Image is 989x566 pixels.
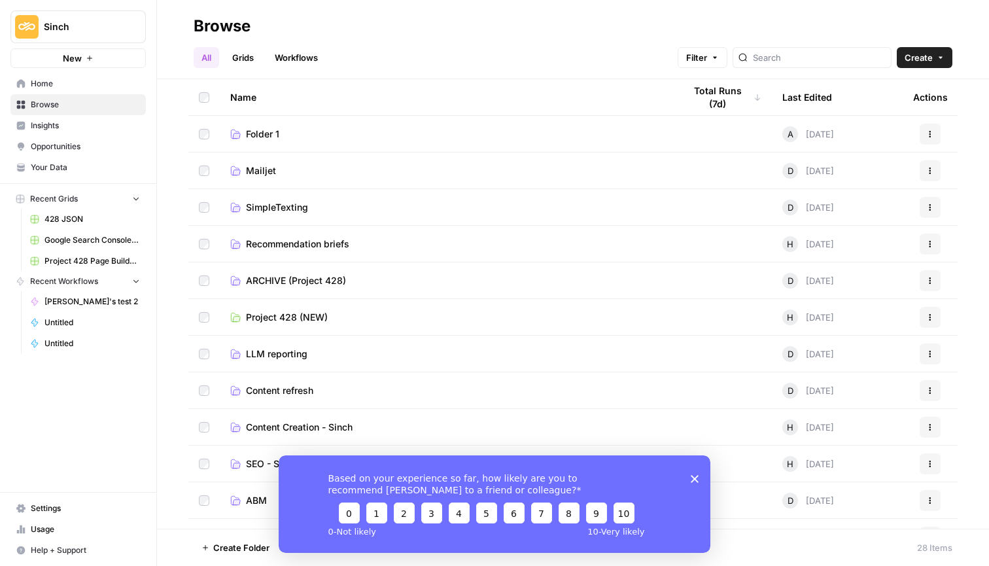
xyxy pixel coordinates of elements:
button: Help + Support [10,540,146,561]
a: Home [10,73,146,94]
span: D [788,164,793,177]
a: Browse [10,94,146,115]
a: Project 428 (NEW) [230,311,663,324]
span: Recent Workflows [30,275,98,287]
span: SimpleTexting [246,201,308,214]
a: Project 428 Page Builder Tracker (NEW) [24,251,146,272]
a: Settings [10,498,146,519]
span: Folder 1 [246,128,279,141]
span: D [788,274,793,287]
span: Recommendation briefs [246,238,349,251]
span: ABM [246,494,267,507]
a: Folder 1 [230,128,663,141]
span: Opportunities [31,141,140,152]
a: LLM reporting [230,347,663,361]
div: [DATE] [782,419,834,435]
span: Project 428 Page Builder Tracker (NEW) [44,255,140,267]
span: Filter [686,51,707,64]
span: Usage [31,523,140,535]
a: Mailjet [230,164,663,177]
span: Home [31,78,140,90]
a: ARCHIVE (Project 428) [230,274,663,287]
a: Recommendation briefs [230,238,663,251]
div: [DATE] [782,163,834,179]
a: Workflows [267,47,326,68]
a: Content refresh [230,384,663,397]
button: New [10,48,146,68]
span: Browse [31,99,140,111]
a: Google Search Console - [URL][DOMAIN_NAME] [24,230,146,251]
span: [PERSON_NAME]'s test 2 [44,296,140,308]
span: H [787,457,793,470]
span: Project 428 (NEW) [246,311,328,324]
a: All [194,47,219,68]
span: Settings [31,503,140,514]
div: [DATE] [782,273,834,289]
input: Search [753,51,886,64]
a: [PERSON_NAME]'s test 2 [24,291,146,312]
button: Workspace: Sinch [10,10,146,43]
span: D [788,201,793,214]
a: Content Creation - Sinch [230,421,663,434]
div: [DATE] [782,383,834,398]
span: Untitled [44,317,140,328]
span: Help + Support [31,544,140,556]
div: [DATE] [782,493,834,508]
span: H [787,421,793,434]
span: Content refresh [246,384,313,397]
a: 428 JSON [24,209,146,230]
span: D [788,384,793,397]
span: Untitled [44,338,140,349]
span: Content Creation - Sinch [246,421,353,434]
span: Create Folder [213,541,269,554]
a: Insights [10,115,146,136]
a: Your Data [10,157,146,178]
span: Sinch [44,20,123,33]
div: Actions [913,79,948,115]
div: [DATE] [782,346,834,362]
div: Name [230,79,663,115]
span: 428 JSON [44,213,140,225]
button: Recent Workflows [10,272,146,291]
div: 28 Items [917,541,952,554]
a: Untitled [24,312,146,333]
span: LLM reporting [246,347,307,361]
button: Create [897,47,952,68]
div: [DATE] [782,456,834,472]
span: Google Search Console - [URL][DOMAIN_NAME] [44,234,140,246]
span: Your Data [31,162,140,173]
div: [DATE] [782,236,834,252]
iframe: Survey from AirOps [279,455,710,553]
button: Create Folder [194,537,277,558]
div: [DATE] [782,310,834,325]
button: Filter [678,47,727,68]
a: Usage [10,519,146,540]
span: H [787,238,793,251]
span: New [63,52,82,65]
span: Insights [31,120,140,132]
span: SEO - Sinch [246,457,298,470]
a: Untitled [24,333,146,354]
span: ARCHIVE (Project 428) [246,274,346,287]
div: [DATE] [782,200,834,215]
span: Create [905,51,933,64]
a: ABM [230,494,663,507]
div: Total Runs (7d) [684,79,761,115]
div: [DATE] [782,126,834,142]
a: SEO - Sinch [230,457,663,470]
img: Sinch Logo [15,15,39,39]
a: Grids [224,47,262,68]
a: Opportunities [10,136,146,157]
